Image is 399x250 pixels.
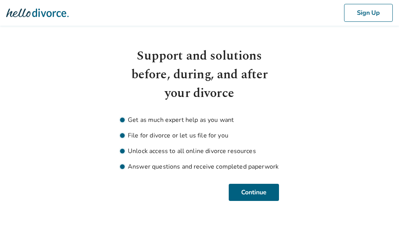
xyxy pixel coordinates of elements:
li: File for divorce or let us file for you [120,131,279,140]
li: Get as much expert help as you want [120,115,279,125]
li: Unlock access to all online divorce resources [120,146,279,156]
button: Sign Up [344,4,393,22]
button: Continue [229,184,279,201]
h1: Support and solutions before, during, and after your divorce [120,47,279,103]
img: Hello Divorce Logo [6,5,69,21]
iframe: Chat Widget [360,213,399,250]
li: Answer questions and receive completed paperwork [120,162,279,171]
